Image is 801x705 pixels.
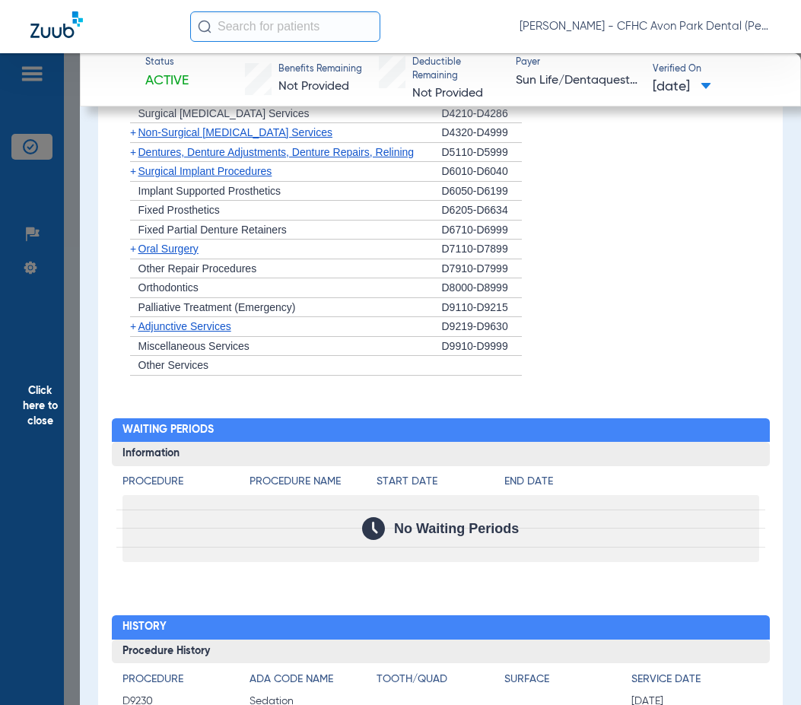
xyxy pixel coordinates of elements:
div: D6710-D6999 [442,221,522,240]
div: D9219-D9630 [442,317,522,337]
span: + [130,165,136,177]
input: Search for patients [190,11,380,42]
app-breakdown-title: Tooth/Quad [377,672,504,693]
div: D4210-D4286 [442,104,522,124]
h2: Waiting Periods [112,418,770,443]
div: D7910-D7999 [442,259,522,279]
span: Non-Surgical [MEDICAL_DATA] Services [138,126,332,138]
h4: Procedure [122,672,250,688]
div: D4320-D4999 [442,123,522,143]
div: D6010-D6040 [442,162,522,182]
app-breakdown-title: Service Date [631,672,758,693]
div: D9910-D9999 [442,337,522,357]
h4: ADA Code Name [250,672,377,688]
h4: Surface [504,672,631,688]
h2: History [112,615,770,640]
app-breakdown-title: Procedure Name [250,474,377,495]
div: D8000-D8999 [442,278,522,298]
span: + [130,146,136,158]
span: Oral Surgery [138,243,199,255]
span: + [130,243,136,255]
span: Status [145,56,189,70]
h4: Start Date [377,474,504,490]
img: Zuub Logo [30,11,83,38]
iframe: Chat Widget [725,632,801,705]
span: Orthodontics [138,281,199,294]
app-breakdown-title: ADA Code Name [250,672,377,693]
span: + [130,126,136,138]
span: Fixed Partial Denture Retainers [138,224,287,236]
span: Verified On [653,63,777,77]
span: Other Services [138,359,209,371]
span: Palliative Treatment (Emergency) [138,301,296,313]
span: Sun Life/Dentaquest - AI [516,71,640,91]
div: D9110-D9215 [442,298,522,318]
div: D7110-D7899 [442,240,522,259]
h3: Procedure History [112,640,770,664]
span: Active [145,71,189,91]
h4: Procedure Name [250,474,377,490]
span: Fixed Prosthetics [138,204,220,216]
div: D6050-D6199 [442,182,522,202]
span: Surgical [MEDICAL_DATA] Services [138,107,310,119]
h4: End Date [504,474,759,490]
span: Other Repair Procedures [138,262,257,275]
span: [PERSON_NAME] - CFHC Avon Park Dental (Peds) [520,19,771,34]
span: Implant Supported Prosthetics [138,185,281,197]
img: Search Icon [198,20,211,33]
span: Deductible Remaining [412,56,503,83]
span: Surgical Implant Procedures [138,165,272,177]
span: + [130,320,136,332]
span: Adjunctive Services [138,320,231,332]
span: No Waiting Periods [394,521,519,536]
span: Payer [516,56,640,70]
div: D5110-D5999 [442,143,522,163]
span: Not Provided [412,87,483,100]
h4: Procedure [122,474,250,490]
span: Dentures, Denture Adjustments, Denture Repairs, Relining [138,146,415,158]
app-breakdown-title: Start Date [377,474,504,495]
div: D6205-D6634 [442,201,522,221]
span: Miscellaneous Services [138,340,250,352]
h4: Tooth/Quad [377,672,504,688]
app-breakdown-title: End Date [504,474,759,495]
span: [DATE] [653,78,711,97]
img: Calendar [362,517,385,540]
span: Benefits Remaining [278,63,362,77]
span: Not Provided [278,81,349,93]
app-breakdown-title: Procedure [122,474,250,495]
app-breakdown-title: Procedure [122,672,250,693]
h3: Information [112,442,770,466]
app-breakdown-title: Surface [504,672,631,693]
h4: Service Date [631,672,758,688]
